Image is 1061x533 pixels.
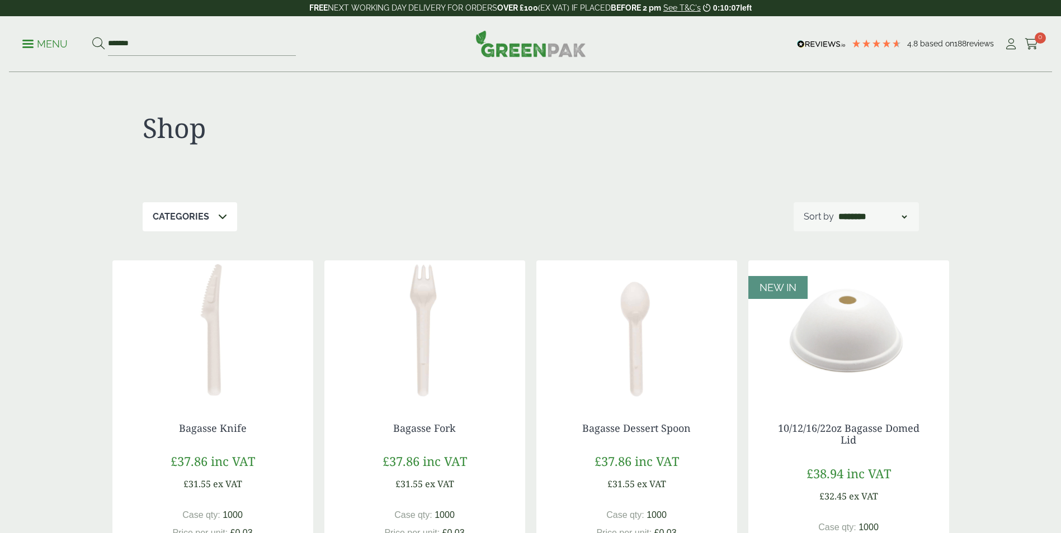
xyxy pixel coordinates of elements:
span: inc VAT [211,453,255,469]
span: NEW IN [760,282,796,293]
a: Bagasse Fork [393,421,456,435]
a: Menu [22,37,68,49]
strong: BEFORE 2 pm [611,3,661,12]
img: GreenPak Supplies [475,30,586,57]
span: £37.86 [383,453,419,469]
img: 5330024 Bagasse Domed Lid fits 12 16 22oz cups [748,260,949,400]
span: ex VAT [425,478,454,490]
div: 4.79 Stars [851,39,902,49]
span: £31.55 [607,478,635,490]
span: inc VAT [635,453,679,469]
img: Bagasse Knife [112,260,313,400]
span: reviews [966,39,994,48]
span: ex VAT [637,478,666,490]
a: Bagasse Knife [179,421,247,435]
img: Bagasse Spoon [536,260,737,400]
span: 4.8 [907,39,920,48]
span: £31.55 [395,478,423,490]
span: Case qty: [818,522,856,532]
span: ex VAT [849,490,878,502]
p: Sort by [804,210,834,223]
a: Bagasse Dessert Spoon [582,421,691,435]
span: £37.86 [171,453,208,469]
i: My Account [1004,39,1018,50]
span: Case qty: [606,510,644,520]
span: 1000 [435,510,455,520]
h1: Shop [143,112,531,144]
span: inc VAT [423,453,467,469]
p: Categories [153,210,209,223]
strong: OVER £100 [497,3,538,12]
i: Cart [1025,39,1039,50]
a: 10/12/16/22oz Bagasse Domed Lid [778,421,919,447]
strong: FREE [309,3,328,12]
span: Case qty: [394,510,432,520]
span: Case qty: [182,510,220,520]
span: 0:10:07 [713,3,740,12]
span: £32.45 [819,490,847,502]
a: See T&C's [663,3,701,12]
select: Shop order [836,210,909,223]
img: REVIEWS.io [797,40,846,48]
span: 1000 [647,510,667,520]
a: 0 [1025,36,1039,53]
span: £37.86 [595,453,631,469]
img: Bagasse Fork [324,260,525,400]
span: 1000 [223,510,243,520]
span: £31.55 [183,478,211,490]
span: Based on [920,39,954,48]
p: Menu [22,37,68,51]
span: 1000 [859,522,879,532]
span: £38.94 [807,465,843,482]
span: inc VAT [847,465,891,482]
span: left [740,3,752,12]
span: ex VAT [213,478,242,490]
span: 188 [954,39,966,48]
span: 0 [1035,32,1046,44]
